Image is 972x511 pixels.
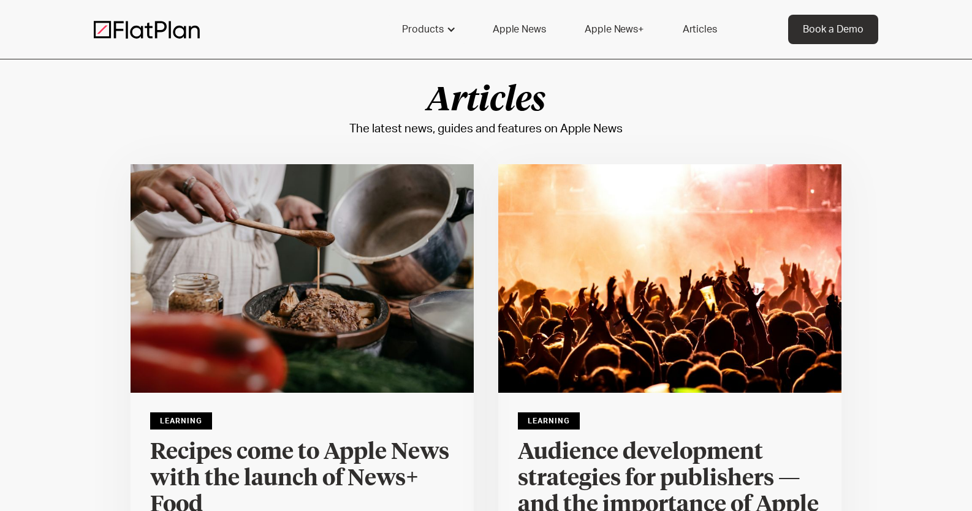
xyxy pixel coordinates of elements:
[668,15,732,44] a: Articles
[427,85,545,118] em: Articles
[518,412,580,430] div: Learning
[150,412,212,430] div: Learning
[570,15,658,44] a: Apple News+
[402,22,444,37] div: Products
[387,15,468,44] div: Products
[478,15,560,44] a: Apple News
[349,119,623,140] div: The latest news, guides and features on Apple News
[788,15,878,44] a: Book a Demo
[803,22,864,37] div: Book a Demo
